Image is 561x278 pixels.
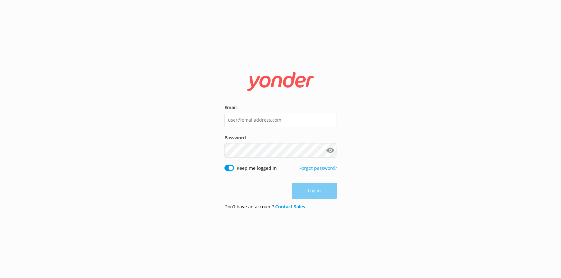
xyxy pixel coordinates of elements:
a: Contact Sales [275,204,305,210]
label: Password [224,134,337,141]
input: user@emailaddress.com [224,113,337,127]
a: Forgot password? [299,165,337,171]
p: Don’t have an account? [224,203,305,210]
button: Show password [324,144,337,157]
label: Keep me logged in [237,165,277,172]
label: Email [224,104,337,111]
